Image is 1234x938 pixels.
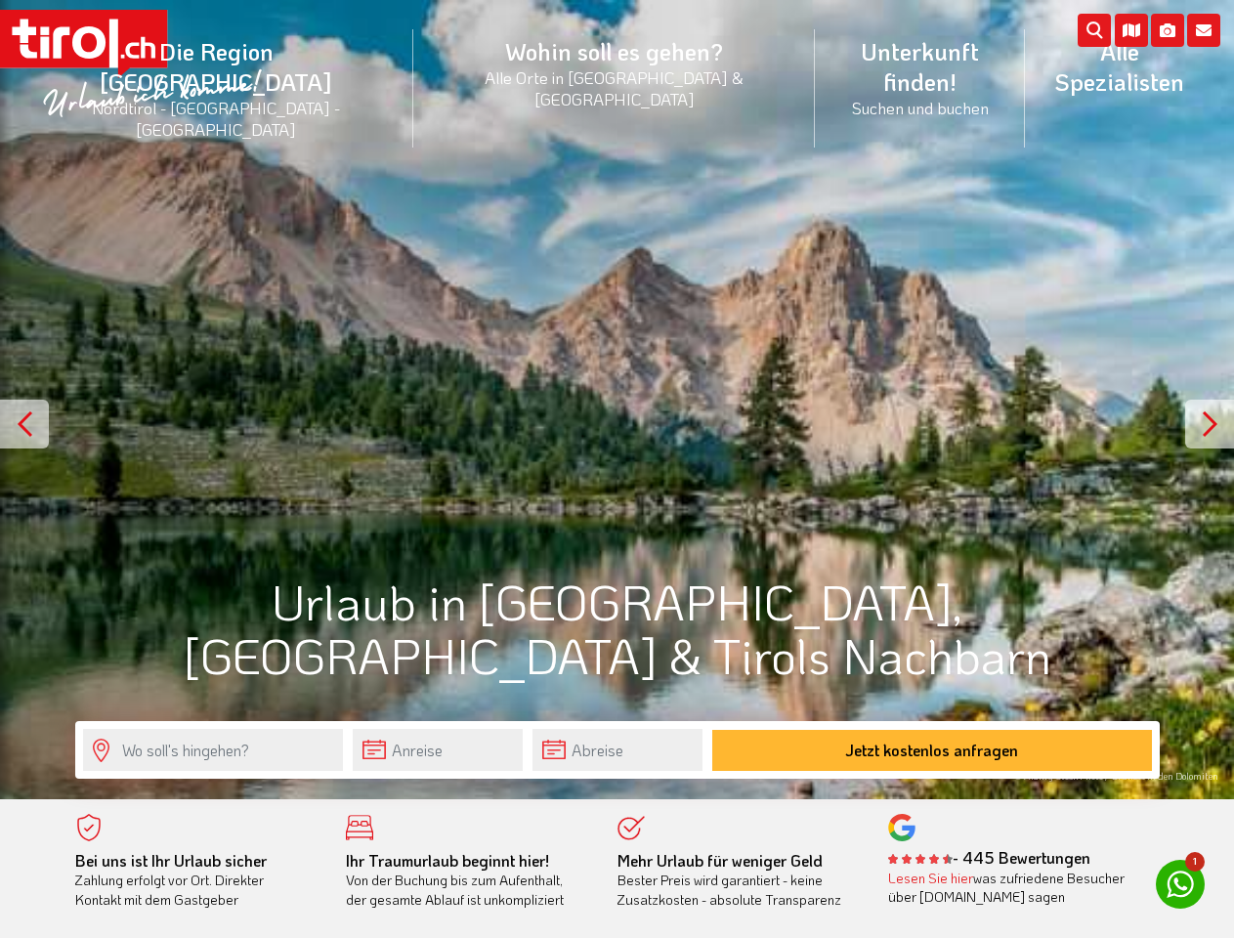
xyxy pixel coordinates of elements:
span: 1 [1185,852,1205,872]
small: Alle Orte in [GEOGRAPHIC_DATA] & [GEOGRAPHIC_DATA] [437,66,792,109]
a: Die Region [GEOGRAPHIC_DATA]Nordtirol - [GEOGRAPHIC_DATA] - [GEOGRAPHIC_DATA] [20,15,413,162]
button: Jetzt kostenlos anfragen [712,730,1152,771]
div: Von der Buchung bis zum Aufenthalt, der gesamte Ablauf ist unkompliziert [346,851,588,910]
div: was zufriedene Besucher über [DOMAIN_NAME] sagen [888,869,1130,907]
a: Alle Spezialisten [1025,15,1214,118]
a: Lesen Sie hier [888,869,973,887]
a: Unterkunft finden!Suchen und buchen [815,15,1024,140]
div: Bester Preis wird garantiert - keine Zusatzkosten - absolute Transparenz [617,851,860,910]
div: Zahlung erfolgt vor Ort. Direkter Kontakt mit dem Gastgeber [75,851,318,910]
b: Ihr Traumurlaub beginnt hier! [346,850,549,871]
i: Kontakt [1187,14,1220,47]
b: - 445 Bewertungen [888,847,1090,868]
i: Fotogalerie [1151,14,1184,47]
input: Anreise [353,729,523,771]
b: Mehr Urlaub für weniger Geld [617,850,823,871]
input: Wo soll's hingehen? [83,729,343,771]
b: Bei uns ist Ihr Urlaub sicher [75,850,267,871]
i: Karte öffnen [1115,14,1148,47]
small: Suchen und buchen [838,97,1000,118]
a: 1 [1156,860,1205,909]
a: Wohin soll es gehen?Alle Orte in [GEOGRAPHIC_DATA] & [GEOGRAPHIC_DATA] [413,15,816,131]
small: Nordtirol - [GEOGRAPHIC_DATA] - [GEOGRAPHIC_DATA] [43,97,390,140]
input: Abreise [532,729,702,771]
